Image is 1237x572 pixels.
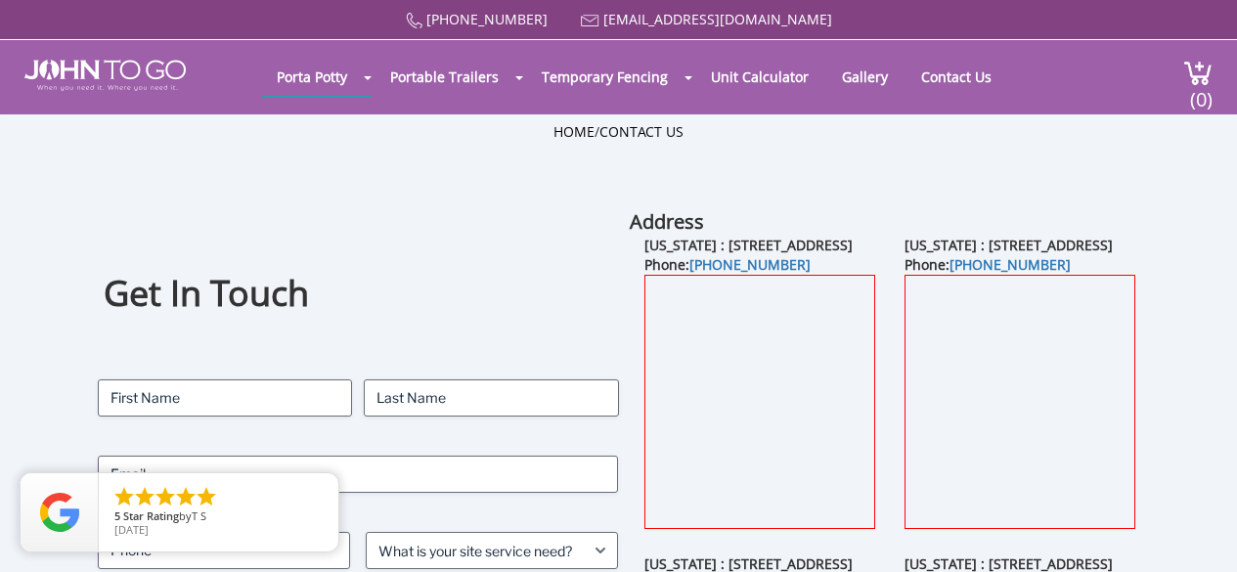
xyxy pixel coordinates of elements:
[644,255,811,274] b: Phone:
[364,379,618,417] input: Last Name
[192,508,206,523] span: T S
[696,58,823,96] a: Unit Calculator
[406,13,422,29] img: Call
[114,510,323,524] span: by
[905,236,1113,254] b: [US_STATE] : [STREET_ADDRESS]
[581,15,599,27] img: Mail
[195,485,218,508] li: 
[553,122,684,142] ul: /
[174,485,198,508] li: 
[599,122,684,141] a: Contact Us
[553,122,595,141] a: Home
[426,10,548,28] a: [PHONE_NUMBER]
[689,255,811,274] a: [PHONE_NUMBER]
[603,10,832,28] a: [EMAIL_ADDRESS][DOMAIN_NAME]
[630,208,704,235] b: Address
[906,58,1006,96] a: Contact Us
[123,508,179,523] span: Star Rating
[133,485,156,508] li: 
[827,58,903,96] a: Gallery
[104,270,613,318] h1: Get In Touch
[644,236,853,254] b: [US_STATE] : [STREET_ADDRESS]
[1189,70,1213,112] span: (0)
[262,58,362,96] a: Porta Potty
[114,508,120,523] span: 5
[527,58,683,96] a: Temporary Fencing
[114,522,149,537] span: [DATE]
[98,456,618,493] input: Email
[154,485,177,508] li: 
[98,379,352,417] input: First Name
[112,485,136,508] li: 
[40,493,79,532] img: Review Rating
[905,255,1071,274] b: Phone:
[376,58,513,96] a: Portable Trailers
[24,60,186,91] img: JOHN to go
[1183,60,1213,86] img: cart a
[950,255,1071,274] a: [PHONE_NUMBER]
